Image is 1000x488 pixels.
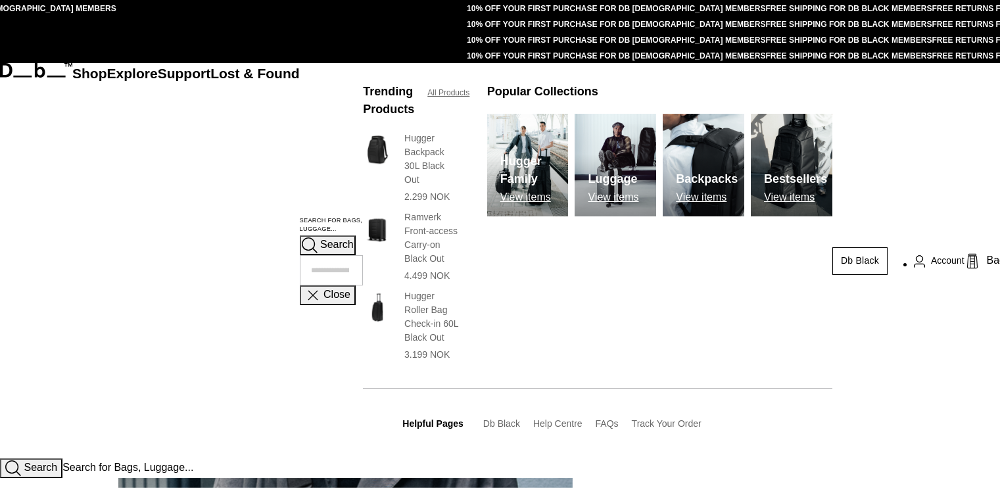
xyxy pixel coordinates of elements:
[533,418,583,429] a: Help Centre
[300,216,364,235] label: Search for Bags, Luggage...
[363,132,391,168] img: Hugger Backpack 30L Black Out
[766,20,932,29] a: FREE SHIPPING FOR DB BLACK MEMBERS
[483,418,520,429] a: Db Black
[300,285,356,305] button: Close
[72,66,107,81] a: Shop
[764,191,827,203] p: View items
[663,114,744,216] img: Db
[427,87,469,99] a: All Products
[72,63,300,458] nav: Main Navigation
[751,114,832,216] a: Db Bestsellers View items
[363,289,391,326] img: Hugger Roller Bag Check-in 60L Black Out
[766,36,932,45] a: FREE SHIPPING FOR DB BLACK MEMBERS
[467,20,765,29] a: 10% OFF YOUR FIRST PURCHASE FOR DB [DEMOGRAPHIC_DATA] MEMBERS
[632,418,702,429] a: Track Your Order
[487,114,569,216] img: Db
[914,253,964,269] a: Account
[575,114,656,216] a: Db Luggage View items
[500,191,569,203] p: View items
[751,114,832,216] img: Db
[404,270,450,281] span: 4.499 NOK
[363,210,460,283] a: Ramverk Front-access Carry-on Black Out Ramverk Front-access Carry-on Black Out 4.499 NOK
[158,66,211,81] a: Support
[487,114,569,216] a: Db Hugger Family View items
[575,114,656,216] img: Db
[404,132,461,187] h3: Hugger Backpack 30L Black Out
[766,51,932,61] a: FREE SHIPPING FOR DB BLACK MEMBERS
[404,349,450,360] span: 3.199 NOK
[210,66,299,81] a: Lost & Found
[500,153,569,188] h3: Hugger Family
[596,418,619,429] a: FAQs
[107,66,158,81] a: Explore
[363,83,414,118] h3: Trending Products
[588,191,638,203] p: View items
[588,170,638,188] h3: Luggage
[404,210,461,266] h3: Ramverk Front-access Carry-on Black Out
[24,462,57,473] span: Search
[487,83,598,101] h3: Popular Collections
[766,4,932,13] a: FREE SHIPPING FOR DB BLACK MEMBERS
[404,289,461,345] h3: Hugger Roller Bag Check-in 60L Black Out
[467,51,765,61] a: 10% OFF YOUR FIRST PURCHASE FOR DB [DEMOGRAPHIC_DATA] MEMBERS
[320,239,354,251] span: Search
[676,170,738,188] h3: Backpacks
[402,417,464,431] h3: Helpful Pages
[300,235,356,255] button: Search
[363,132,460,204] a: Hugger Backpack 30L Black Out Hugger Backpack 30L Black Out 2.299 NOK
[663,114,744,216] a: Db Backpacks View items
[764,170,827,188] h3: Bestsellers
[467,4,765,13] a: 10% OFF YOUR FIRST PURCHASE FOR DB [DEMOGRAPHIC_DATA] MEMBERS
[676,191,738,203] p: View items
[363,210,391,247] img: Ramverk Front-access Carry-on Black Out
[323,289,350,301] span: Close
[832,247,888,275] a: Db Black
[931,254,964,268] span: Account
[363,289,460,362] a: Hugger Roller Bag Check-in 60L Black Out Hugger Roller Bag Check-in 60L Black Out 3.199 NOK
[404,191,450,202] span: 2.299 NOK
[467,36,765,45] a: 10% OFF YOUR FIRST PURCHASE FOR DB [DEMOGRAPHIC_DATA] MEMBERS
